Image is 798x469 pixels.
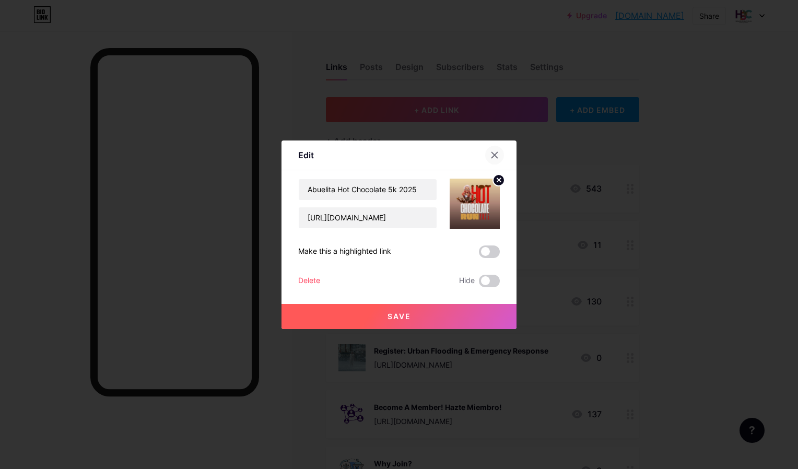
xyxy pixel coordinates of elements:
input: URL [299,207,437,228]
div: Delete [298,275,320,287]
div: Edit [298,149,314,161]
button: Save [281,304,517,329]
div: Make this a highlighted link [298,245,391,258]
input: Title [299,179,437,200]
span: Hide [459,275,475,287]
img: link_thumbnail [450,179,500,229]
span: Save [388,312,411,321]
